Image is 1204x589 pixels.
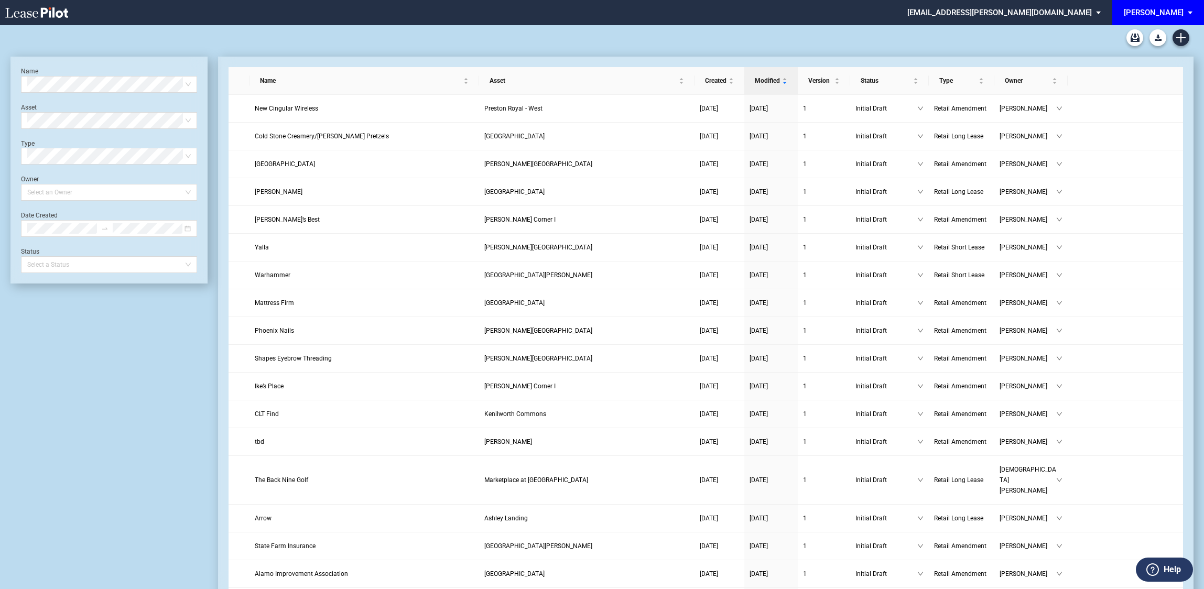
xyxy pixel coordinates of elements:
span: Retail Amendment [934,160,986,168]
button: Help [1136,558,1193,582]
span: [DATE] [700,515,718,522]
span: [DATE] [700,438,718,445]
a: Marketplace at [GEOGRAPHIC_DATA] [484,475,689,485]
span: Van Dorn Plaza [484,355,592,362]
a: Archive [1126,29,1143,46]
span: [DATE] [700,105,718,112]
span: [DATE] [700,133,718,140]
span: Casa Linda Plaza [484,271,592,279]
span: Initial Draft [855,381,917,391]
span: Retail Amendment [934,542,986,550]
span: Cold Stone Creamery/Wetzel’s Pretzels [255,133,389,140]
span: down [1056,328,1062,334]
label: Date Created [21,212,58,219]
a: [DATE] [700,214,739,225]
span: Retail Amendment [934,355,986,362]
a: Retail Short Lease [934,270,989,280]
span: Burtonsville Crossing [484,133,545,140]
a: [PERSON_NAME] [255,187,474,197]
a: [GEOGRAPHIC_DATA] [255,159,474,169]
span: Initial Draft [855,409,917,419]
span: Callens Corner I [484,383,556,390]
a: [DATE] [700,242,739,253]
a: 1 [803,214,845,225]
span: [DATE] [750,216,768,223]
a: [PERSON_NAME] [484,437,689,447]
span: 1 [803,410,807,418]
span: down [917,133,924,139]
span: down [1056,515,1062,521]
span: Preston Royal - West [484,105,543,112]
span: down [917,439,924,445]
a: [DATE] [700,298,739,308]
a: 1 [803,437,845,447]
a: Cold Stone Creamery/[PERSON_NAME] Pretzels [255,131,474,141]
a: 1 [803,270,845,280]
a: 1 [803,353,845,364]
span: [DATE] [700,410,718,418]
span: [DATE] [700,355,718,362]
span: [DATE] [700,160,718,168]
span: [PERSON_NAME] [1000,569,1056,579]
span: Initial Draft [855,298,917,308]
span: down [1056,571,1062,577]
a: [DATE] [700,513,739,523]
a: Retail Amendment [934,569,989,579]
span: 1 [803,570,807,577]
span: [PERSON_NAME] [1000,513,1056,523]
span: [DATE] [700,216,718,223]
a: 1 [803,159,845,169]
a: Retail Amendment [934,159,989,169]
a: [DATE] [750,214,793,225]
span: [DATE] [700,271,718,279]
a: New Cingular Wireless [255,103,474,114]
a: [DATE] [750,569,793,579]
span: down [917,189,924,195]
span: Retail Long Lease [934,188,983,195]
a: [PERSON_NAME][GEOGRAPHIC_DATA] [484,242,689,253]
a: Preston Royal - West [484,103,689,114]
a: 1 [803,242,845,253]
span: Status [861,75,911,86]
span: [DATE] [750,383,768,390]
span: [DEMOGRAPHIC_DATA][PERSON_NAME] [1000,464,1056,496]
a: [DATE] [750,475,793,485]
span: [DATE] [700,570,718,577]
label: Asset [21,104,37,111]
a: [PERSON_NAME][GEOGRAPHIC_DATA] [484,325,689,336]
a: 1 [803,187,845,197]
span: [PERSON_NAME] [1000,325,1056,336]
span: [PERSON_NAME] [1000,159,1056,169]
a: Shapes Eyebrow Threading [255,353,474,364]
span: [PERSON_NAME] [1000,541,1056,551]
a: 1 [803,513,845,523]
span: [DATE] [700,244,718,251]
span: Shapes Eyebrow Threading [255,355,332,362]
a: Retail Amendment [934,298,989,308]
span: down [1056,383,1062,389]
a: tbd [255,437,474,447]
th: Type [929,67,994,95]
span: 1 [803,244,807,251]
a: [GEOGRAPHIC_DATA][PERSON_NAME] [484,270,689,280]
th: Status [850,67,929,95]
a: Retail Long Lease [934,131,989,141]
a: [DATE] [750,131,793,141]
a: [GEOGRAPHIC_DATA][PERSON_NAME] [484,541,689,551]
span: [PERSON_NAME] [1000,353,1056,364]
span: [DATE] [750,410,768,418]
span: down [917,244,924,250]
span: down [1056,477,1062,483]
span: Name [260,75,461,86]
span: Initial Draft [855,541,917,551]
span: Retail Short Lease [934,244,984,251]
span: Initial Draft [855,131,917,141]
span: [DATE] [750,355,768,362]
span: down [917,161,924,167]
a: [PERSON_NAME][GEOGRAPHIC_DATA] [484,159,689,169]
a: [GEOGRAPHIC_DATA] [484,569,689,579]
span: down [1056,272,1062,278]
span: Initial Draft [855,475,917,485]
span: 1 [803,542,807,550]
div: [PERSON_NAME] [1124,8,1184,17]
